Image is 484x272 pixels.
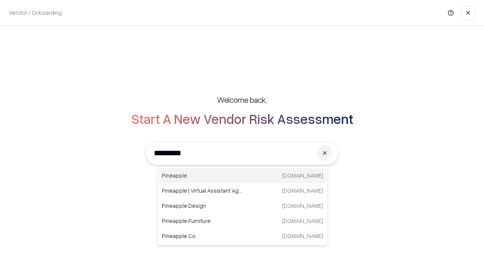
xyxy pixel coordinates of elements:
p: Pineapple Co [162,232,242,240]
p: [DOMAIN_NAME] [282,232,323,240]
p: [DOMAIN_NAME] [282,172,323,179]
p: [DOMAIN_NAME] [282,217,323,225]
p: [DOMAIN_NAME] [282,187,323,195]
h2: Start A New Vendor Risk Assessment [131,111,353,126]
div: Suggestions [157,166,328,246]
p: Pineapple [162,172,242,179]
h5: Welcome back, [217,94,267,105]
p: Pineapple | Virtual Assistant Agency [162,187,242,195]
p: [DOMAIN_NAME] [282,202,323,210]
p: Vendor / Onboarding [9,9,62,17]
p: Pineapple Furniture [162,217,242,225]
p: Pineapple Design [162,202,242,210]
